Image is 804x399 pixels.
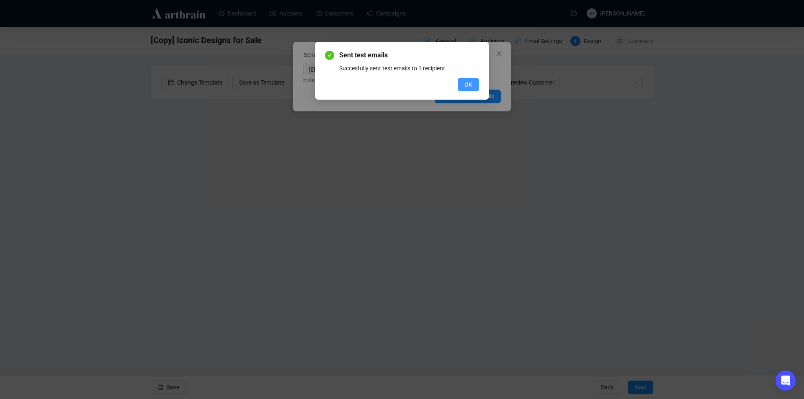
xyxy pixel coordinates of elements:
[339,50,479,60] span: Sent test emails
[325,51,334,60] span: check-circle
[776,371,796,391] div: Open Intercom Messenger
[458,78,479,91] button: OK
[464,80,472,89] span: OK
[339,64,479,73] div: Succesfully sent test emails to 1 recipient.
